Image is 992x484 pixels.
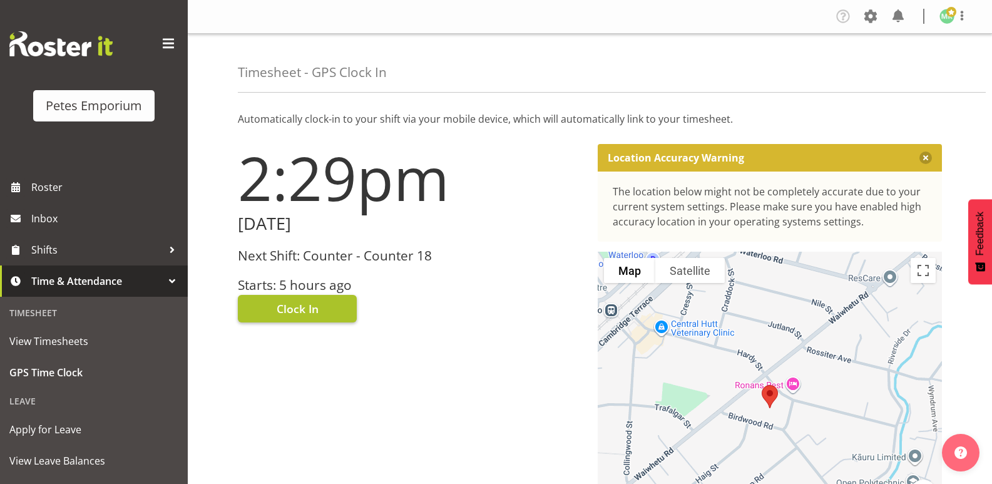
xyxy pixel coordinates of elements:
h1: 2:29pm [238,144,583,212]
p: Location Accuracy Warning [608,152,744,164]
button: Close message [919,152,932,164]
a: Apply for Leave [3,414,185,445]
a: View Timesheets [3,326,185,357]
div: Timesheet [3,300,185,326]
h2: [DATE] [238,214,583,234]
button: Toggle fullscreen view [911,258,936,283]
button: Feedback - Show survey [968,199,992,284]
span: GPS Time Clock [9,363,178,382]
p: Automatically clock-in to your shift via your mobile device, which will automatically link to you... [238,111,942,126]
img: help-xxl-2.png [954,446,967,459]
img: melanie-richardson713.jpg [939,9,954,24]
h3: Next Shift: Counter - Counter 18 [238,249,583,263]
button: Show satellite imagery [655,258,725,283]
div: Petes Emporium [46,96,142,115]
img: Rosterit website logo [9,31,113,56]
span: View Leave Balances [9,451,178,470]
a: View Leave Balances [3,445,185,476]
button: Clock In [238,295,357,322]
span: Clock In [277,301,319,317]
button: Show street map [604,258,655,283]
div: The location below might not be completely accurate due to your current system settings. Please m... [613,184,928,229]
span: Inbox [31,209,182,228]
span: Roster [31,178,182,197]
div: Leave [3,388,185,414]
a: GPS Time Clock [3,357,185,388]
h4: Timesheet - GPS Clock In [238,65,387,80]
span: Apply for Leave [9,420,178,439]
span: Time & Attendance [31,272,163,291]
span: Shifts [31,240,163,259]
span: Feedback [974,212,986,255]
span: View Timesheets [9,332,178,351]
h3: Starts: 5 hours ago [238,278,583,292]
